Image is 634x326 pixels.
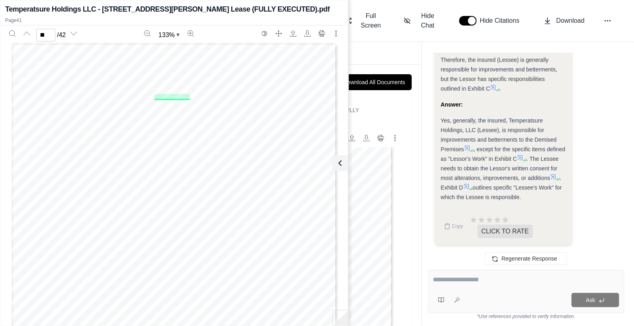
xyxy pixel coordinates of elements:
strong: Answer: [441,101,463,108]
button: Next page [67,27,80,40]
button: Hide Chat [401,8,443,34]
button: Print [374,132,387,144]
button: Switch to the dark theme [258,27,271,40]
span: 133 % [158,30,175,40]
button: More actions [389,132,401,144]
div: *Use references provided to verify information. [428,313,624,320]
button: Ask [571,293,619,307]
button: Copy [441,218,466,234]
button: Zoom in [184,27,197,40]
span: Download [556,16,585,26]
span: Copy [452,223,463,229]
p: Page 41 [5,17,343,24]
span: outlines specific "Lessee's Work" for which the Lessee is responsible. [441,184,562,200]
span: Regenerate Response [501,255,557,262]
button: Open file [287,27,299,40]
button: Download [540,13,588,29]
span: Full Screen [357,11,385,30]
button: Print [315,27,328,40]
button: Regenerate Response [485,252,567,265]
input: Enter a page number [36,29,55,41]
button: Full screen [272,27,285,40]
span: . [499,85,501,92]
span: . The Lessee needs to obtain the Lessor's written consent for most alterations, improvements, or ... [441,156,559,181]
button: Zoom document [155,29,183,41]
span: Hide Citations [480,16,524,26]
span: , except for the specific items defined as "Lessor's Work" in Exhibit C [441,146,566,162]
button: Download [360,132,373,144]
span: Ask [586,297,595,303]
span: Yes, generally, the insured, Temperatsure Holdings, LLC (Lessee), is responsible for improvements... [441,117,557,152]
span: CLICK TO RATE [477,225,533,238]
h2: Temperatsure Holdings LLC - [STREET_ADDRESS][PERSON_NAME] Lease (FULLY EXECUTED).pdf [5,4,330,15]
span: Therefore, the insured (Lessee) is generally responsible for improvements and betterments, but th... [441,57,558,92]
span: Hide Chat [416,11,440,30]
span: . Exhibit D [441,175,562,191]
button: Previous page [20,27,33,40]
button: Zoom out [141,27,154,40]
button: Download All Documents [326,74,412,90]
button: Full Screen [342,8,388,34]
button: Download [301,27,314,40]
span: / 42 [57,30,66,40]
button: More actions [330,27,342,40]
button: Search [6,27,19,40]
button: Open file [346,132,358,144]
